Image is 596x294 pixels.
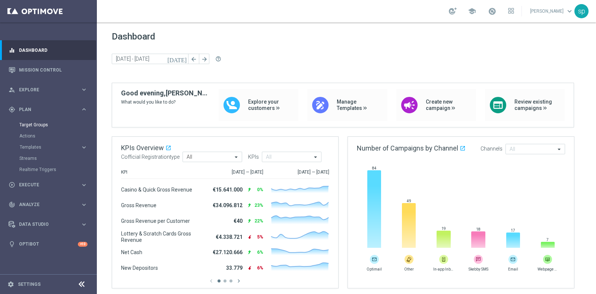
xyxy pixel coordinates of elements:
[529,6,574,17] a: [PERSON_NAME]keyboard_arrow_down
[9,86,80,93] div: Explore
[9,181,80,188] div: Execute
[19,88,80,92] span: Explore
[468,7,476,15] span: school
[9,86,15,93] i: person_search
[8,182,88,188] button: play_circle_outline Execute keyboard_arrow_right
[19,202,80,207] span: Analyze
[8,221,88,227] button: Data Studio keyboard_arrow_right
[19,164,96,175] div: Realtime Triggers
[9,201,80,208] div: Analyze
[8,47,88,53] button: equalizer Dashboard
[9,40,88,60] div: Dashboard
[19,155,77,161] a: Streams
[18,282,41,287] a: Settings
[19,222,80,227] span: Data Studio
[19,130,96,142] div: Actions
[19,142,96,153] div: Templates
[19,153,96,164] div: Streams
[19,144,88,150] button: Templates keyboard_arrow_right
[80,144,88,151] i: keyboard_arrow_right
[19,183,80,187] span: Execute
[19,60,88,80] a: Mission Control
[78,242,88,247] div: +10
[19,167,77,173] a: Realtime Triggers
[8,67,88,73] button: Mission Control
[80,181,88,189] i: keyboard_arrow_right
[80,201,88,208] i: keyboard_arrow_right
[9,181,15,188] i: play_circle_outline
[9,221,80,228] div: Data Studio
[80,86,88,93] i: keyboard_arrow_right
[9,106,15,113] i: gps_fixed
[19,119,96,130] div: Target Groups
[9,201,15,208] i: track_changes
[8,241,88,247] button: lightbulb Optibot +10
[20,145,73,149] span: Templates
[7,281,14,288] i: settings
[9,60,88,80] div: Mission Control
[9,234,88,254] div: Optibot
[8,87,88,93] button: person_search Explore keyboard_arrow_right
[19,122,77,128] a: Target Groups
[19,234,78,254] a: Optibot
[19,133,77,139] a: Actions
[8,107,88,113] button: gps_fixed Plan keyboard_arrow_right
[9,106,80,113] div: Plan
[19,40,88,60] a: Dashboard
[565,7,574,15] span: keyboard_arrow_down
[8,202,88,208] button: track_changes Analyze keyboard_arrow_right
[9,241,15,247] i: lightbulb
[80,106,88,113] i: keyboard_arrow_right
[19,107,80,112] span: Plan
[574,4,589,18] div: sp
[80,221,88,228] i: keyboard_arrow_right
[9,47,15,54] i: equalizer
[20,145,80,149] div: Templates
